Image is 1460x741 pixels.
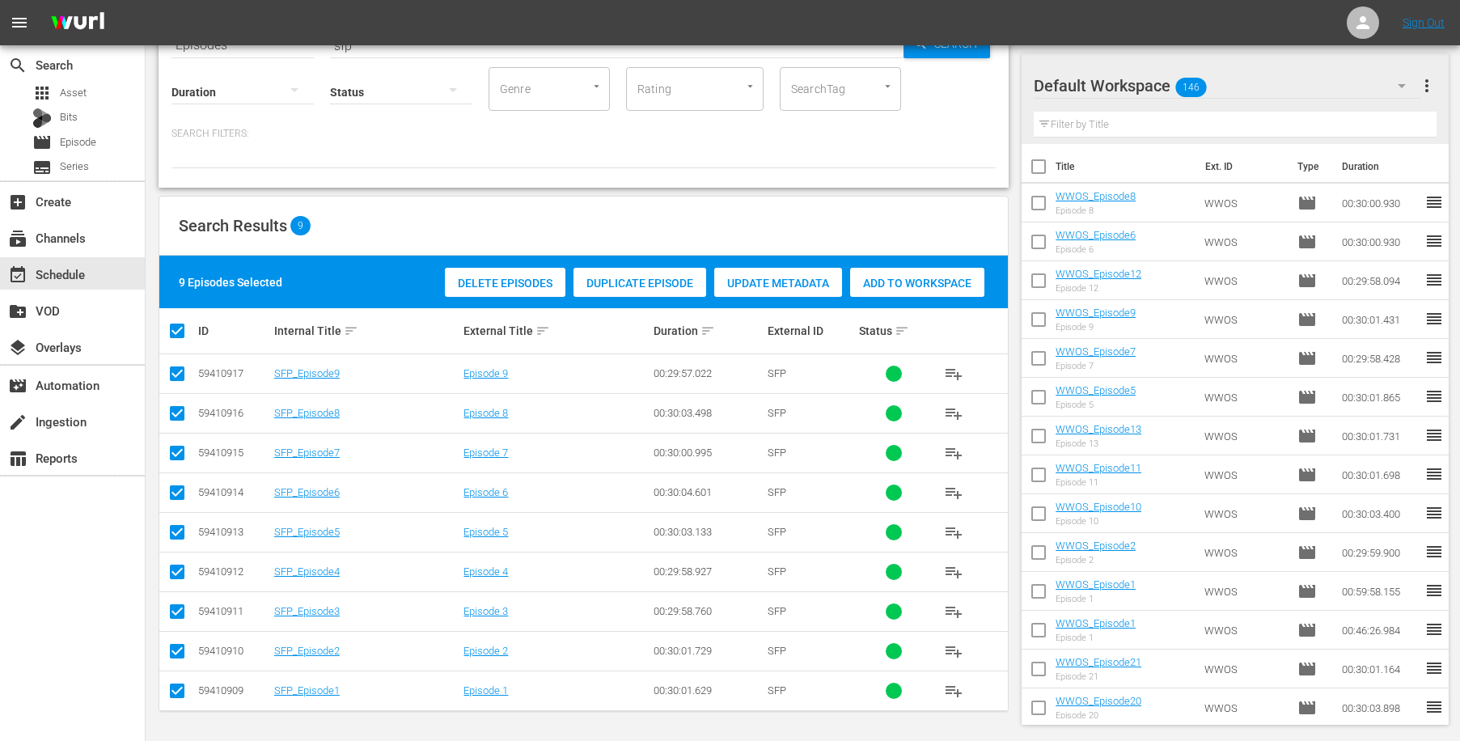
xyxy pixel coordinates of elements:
span: Episode [1297,698,1317,718]
a: WWOS_Episode1 [1056,578,1136,591]
div: Duration [654,321,763,341]
a: SFP_Episode1 [274,684,340,697]
th: Title [1056,144,1196,189]
div: External ID [768,324,854,337]
span: playlist_add [944,681,963,701]
span: Episode [1297,504,1317,523]
div: 59410914 [198,486,269,498]
span: Episode [1297,387,1317,407]
div: 00:30:00.995 [654,447,763,459]
button: playlist_add [934,671,973,710]
span: Delete Episodes [445,277,565,290]
span: Add to Workspace [850,277,984,290]
span: Update Metadata [714,277,842,290]
td: WWOS [1198,261,1292,300]
td: 00:30:03.898 [1335,688,1424,727]
span: Series [60,159,89,175]
div: 00:30:01.729 [654,645,763,657]
div: Episode 10 [1056,516,1141,527]
button: playlist_add [934,632,973,671]
span: playlist_add [944,443,963,463]
span: Reports [8,449,28,468]
span: Episode [1297,193,1317,213]
div: Episodes [171,23,314,68]
td: WWOS [1198,572,1292,611]
span: reorder [1424,620,1444,639]
span: SFP [768,486,786,498]
span: reorder [1424,658,1444,678]
td: 00:30:01.698 [1335,455,1424,494]
span: reorder [1424,231,1444,251]
a: WWOS_Episode11 [1056,462,1141,474]
td: 00:29:58.428 [1335,339,1424,378]
td: WWOS [1198,417,1292,455]
button: playlist_add [934,592,973,631]
span: Episode [1297,271,1317,290]
button: playlist_add [934,354,973,393]
td: WWOS [1198,611,1292,650]
td: 00:30:01.865 [1335,378,1424,417]
span: playlist_add [944,602,963,621]
div: Episode 21 [1056,671,1141,682]
div: 00:29:58.760 [654,605,763,617]
span: SFP [768,407,786,419]
span: Episode [60,134,96,150]
div: Default Workspace [1034,63,1420,108]
div: 00:30:03.498 [654,407,763,419]
p: Search Filters: [171,127,996,141]
a: WWOS_Episode13 [1056,423,1141,435]
span: reorder [1424,503,1444,523]
a: SFP_Episode7 [274,447,340,459]
td: 00:30:00.930 [1335,222,1424,261]
td: 00:46:26.984 [1335,611,1424,650]
div: Episode 1 [1056,594,1136,604]
a: WWOS_Episode6 [1056,229,1136,241]
td: WWOS [1198,222,1292,261]
td: WWOS [1198,688,1292,727]
a: Episode 7 [463,447,508,459]
div: 59410909 [198,684,269,697]
a: WWOS_Episode5 [1056,384,1136,396]
span: SFP [768,447,786,459]
div: Bits [32,108,52,128]
span: playlist_add [944,404,963,423]
a: WWOS_Episode1 [1056,617,1136,629]
th: Type [1288,144,1332,189]
button: playlist_add [934,434,973,472]
div: Episode 9 [1056,322,1136,332]
a: WWOS_Episode2 [1056,540,1136,552]
span: sort [344,324,358,338]
a: SFP_Episode2 [274,645,340,657]
a: SFP_Episode3 [274,605,340,617]
span: playlist_add [944,483,963,502]
span: reorder [1424,697,1444,717]
span: SFP [768,526,786,538]
button: more_vert [1417,66,1437,105]
span: Channels [8,229,28,248]
span: Episode [1297,310,1317,329]
button: playlist_add [934,553,973,591]
span: reorder [1424,309,1444,328]
a: SFP_Episode6 [274,486,340,498]
td: WWOS [1198,455,1292,494]
span: playlist_add [944,641,963,661]
span: SFP [768,684,786,697]
span: menu [10,13,29,32]
span: SFP [768,565,786,578]
th: Ext. ID [1196,144,1289,189]
button: playlist_add [934,513,973,552]
span: playlist_add [944,562,963,582]
td: WWOS [1198,533,1292,572]
button: Duplicate Episode [573,268,706,297]
div: 00:30:04.601 [654,486,763,498]
th: Duration [1332,144,1429,189]
span: playlist_add [944,364,963,383]
a: SFP_Episode4 [274,565,340,578]
span: Episode [1297,543,1317,562]
td: 00:30:01.164 [1335,650,1424,688]
div: Episode 8 [1056,205,1136,216]
span: 146 [1176,70,1207,104]
div: Episode 12 [1056,283,1141,294]
a: Episode 6 [463,486,508,498]
a: WWOS_Episode20 [1056,695,1141,707]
